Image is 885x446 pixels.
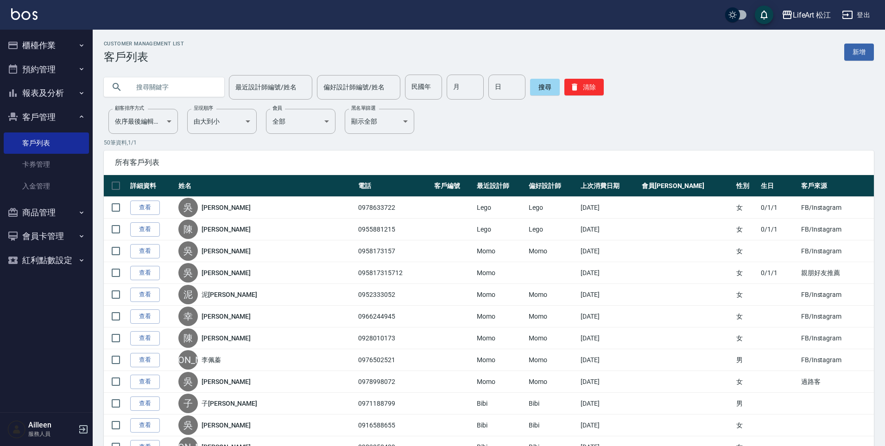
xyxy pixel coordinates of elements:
[28,421,76,430] h5: Ailleen
[202,312,251,321] a: [PERSON_NAME]
[474,240,526,262] td: Momo
[799,306,874,327] td: FB/Instagram
[799,371,874,393] td: 過路客
[28,430,76,438] p: 服務人員
[474,349,526,371] td: Momo
[564,79,604,95] button: 清除
[578,327,639,349] td: [DATE]
[578,219,639,240] td: [DATE]
[526,327,578,349] td: Momo
[178,285,198,304] div: 泥
[130,222,160,237] a: 查看
[202,225,251,234] a: [PERSON_NAME]
[526,197,578,219] td: Lego
[474,415,526,436] td: Bibi
[356,262,431,284] td: 095817315712
[530,79,560,95] button: 搜尋
[178,394,198,413] div: 子
[526,306,578,327] td: Momo
[356,197,431,219] td: 0978633722
[130,266,160,280] a: 查看
[734,306,759,327] td: 女
[793,9,831,21] div: LifeArt 松江
[799,284,874,306] td: FB/Instagram
[356,240,431,262] td: 0958173157
[130,396,160,411] a: 查看
[128,175,176,197] th: 詳細資料
[759,197,799,219] td: 0/1/1
[130,375,160,389] a: 查看
[734,349,759,371] td: 男
[639,175,734,197] th: 會員[PERSON_NAME]
[474,175,526,197] th: 最近設計師
[734,393,759,415] td: 男
[474,262,526,284] td: Momo
[4,132,89,154] a: 客戶列表
[526,371,578,393] td: Momo
[734,240,759,262] td: 女
[130,331,160,345] a: 查看
[178,415,198,435] div: 吳
[474,306,526,327] td: Momo
[130,309,160,324] a: 查看
[351,105,375,112] label: 黑名單篩選
[432,175,474,197] th: 客戶編號
[130,75,217,100] input: 搜尋關鍵字
[202,268,251,277] a: [PERSON_NAME]
[734,219,759,240] td: 女
[578,415,639,436] td: [DATE]
[799,219,874,240] td: FB/Instagram
[526,284,578,306] td: Momo
[178,198,198,217] div: 吳
[4,33,89,57] button: 櫃檯作業
[176,175,356,197] th: 姓名
[578,371,639,393] td: [DATE]
[202,377,251,386] a: [PERSON_NAME]
[356,349,431,371] td: 0976502521
[799,262,874,284] td: 親朋好友推薦
[799,197,874,219] td: FB/Instagram
[202,421,251,430] a: [PERSON_NAME]
[104,138,874,147] p: 50 筆資料, 1 / 1
[838,6,874,24] button: 登出
[526,393,578,415] td: Bibi
[526,219,578,240] td: Lego
[526,175,578,197] th: 偏好設計師
[178,372,198,391] div: 吳
[356,175,431,197] th: 電話
[759,262,799,284] td: 0/1/1
[178,307,198,326] div: 幸
[4,176,89,197] a: 入金管理
[108,109,178,134] div: 依序最後編輯時間
[759,219,799,240] td: 0/1/1
[578,306,639,327] td: [DATE]
[356,219,431,240] td: 0955881215
[130,418,160,433] a: 查看
[799,327,874,349] td: FB/Instagram
[202,290,257,299] a: 泥[PERSON_NAME]
[474,393,526,415] td: Bibi
[115,105,144,112] label: 顧客排序方式
[104,41,184,47] h2: Customer Management List
[4,248,89,272] button: 紅利點數設定
[356,371,431,393] td: 0978998072
[202,399,257,408] a: 子[PERSON_NAME]
[202,333,251,343] a: [PERSON_NAME]
[7,420,26,439] img: Person
[734,284,759,306] td: 女
[4,57,89,82] button: 預約管理
[578,393,639,415] td: [DATE]
[526,415,578,436] td: Bibi
[759,175,799,197] th: 生日
[474,371,526,393] td: Momo
[474,284,526,306] td: Momo
[578,197,639,219] td: [DATE]
[11,8,38,20] img: Logo
[130,201,160,215] a: 查看
[755,6,773,24] button: save
[4,201,89,225] button: 商品管理
[844,44,874,61] a: 新增
[130,288,160,302] a: 查看
[266,109,335,134] div: 全部
[104,50,184,63] h3: 客戶列表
